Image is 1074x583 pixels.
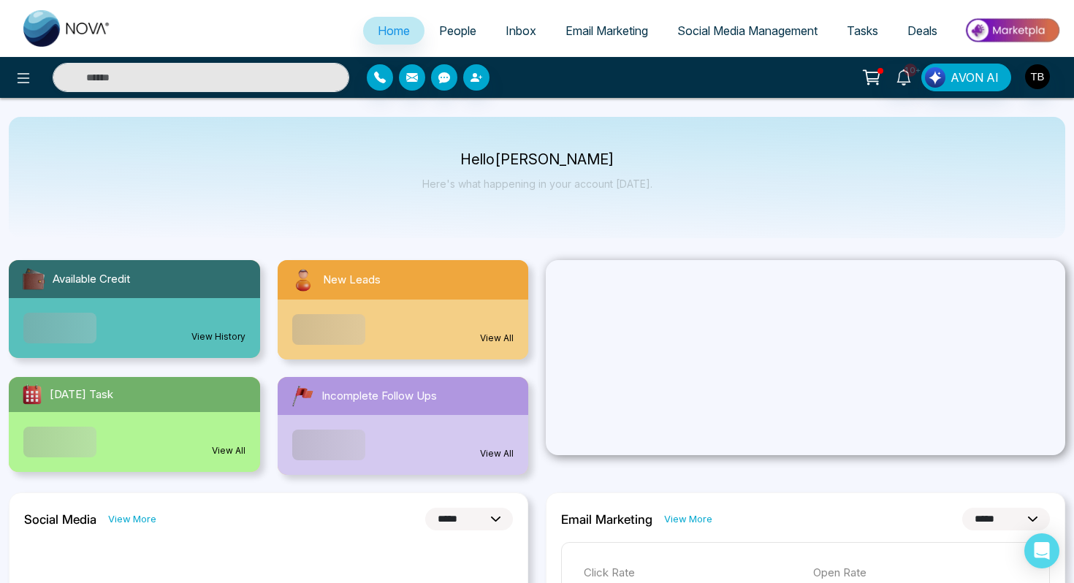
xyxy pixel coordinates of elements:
[832,17,893,45] a: Tasks
[480,332,514,345] a: View All
[424,17,491,45] a: People
[323,272,381,289] span: New Leads
[506,23,536,38] span: Inbox
[959,14,1065,47] img: Market-place.gif
[551,17,663,45] a: Email Marketing
[212,444,245,457] a: View All
[378,23,410,38] span: Home
[925,67,945,88] img: Lead Flow
[24,512,96,527] h2: Social Media
[921,64,1011,91] button: AVON AI
[663,17,832,45] a: Social Media Management
[53,271,130,288] span: Available Credit
[886,64,921,89] a: 10+
[289,383,316,409] img: followUps.svg
[363,17,424,45] a: Home
[677,23,818,38] span: Social Media Management
[907,23,937,38] span: Deals
[480,447,514,460] a: View All
[904,64,917,77] span: 10+
[893,17,952,45] a: Deals
[1024,533,1059,568] div: Open Intercom Messenger
[289,266,317,294] img: newLeads.svg
[269,260,538,359] a: New LeadsView All
[23,10,111,47] img: Nova CRM Logo
[813,565,1028,582] p: Open Rate
[50,386,113,403] span: [DATE] Task
[108,512,156,526] a: View More
[422,153,652,166] p: Hello [PERSON_NAME]
[422,178,652,190] p: Here's what happening in your account [DATE].
[321,388,437,405] span: Incomplete Follow Ups
[491,17,551,45] a: Inbox
[584,565,799,582] p: Click Rate
[1025,64,1050,89] img: User Avatar
[20,383,44,406] img: todayTask.svg
[664,512,712,526] a: View More
[269,377,538,475] a: Incomplete Follow UpsView All
[951,69,999,86] span: AVON AI
[20,266,47,292] img: availableCredit.svg
[191,330,245,343] a: View History
[847,23,878,38] span: Tasks
[439,23,476,38] span: People
[561,512,652,527] h2: Email Marketing
[565,23,648,38] span: Email Marketing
